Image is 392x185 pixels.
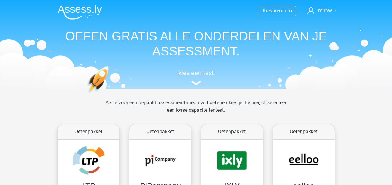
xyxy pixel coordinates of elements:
[272,8,292,14] span: premium
[305,7,339,14] a: miraw
[53,29,340,59] h1: OEFEN GRATIS ALLE ONDERDELEN VAN JE ASSESSMENT.
[263,8,272,14] span: Kies
[259,7,296,15] a: Kiespremium
[191,81,201,85] img: assessment
[87,66,133,122] img: oefenen
[318,7,332,13] span: miraw
[58,5,102,20] img: Assessly
[100,99,292,121] div: Als je voor een bepaald assessmentbureau wilt oefenen kies je die hier, of selecteer een losse ca...
[53,69,340,86] a: kies een test
[53,69,340,77] h5: kies een test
